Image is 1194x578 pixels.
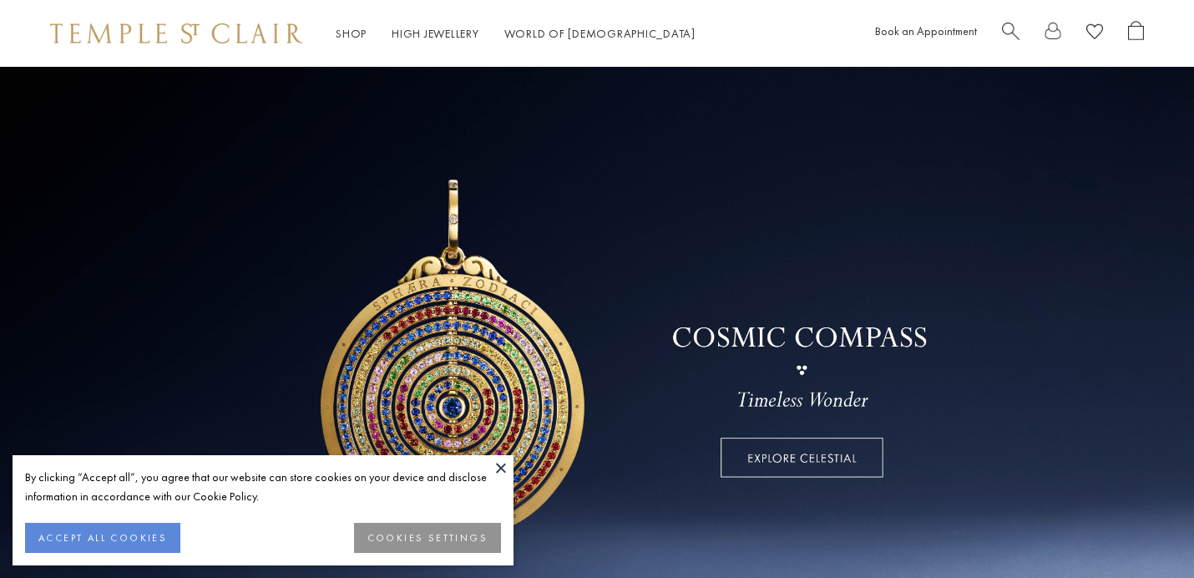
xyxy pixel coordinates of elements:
[1128,21,1144,47] a: Open Shopping Bag
[875,23,977,38] a: Book an Appointment
[25,523,180,553] button: ACCEPT ALL COOKIES
[336,26,367,41] a: ShopShop
[50,23,302,43] img: Temple St. Clair
[1002,21,1019,47] a: Search
[504,26,696,41] a: World of [DEMOGRAPHIC_DATA]World of [DEMOGRAPHIC_DATA]
[1086,21,1103,47] a: View Wishlist
[354,523,501,553] button: COOKIES SETTINGS
[392,26,479,41] a: High JewelleryHigh Jewellery
[336,23,696,44] nav: Main navigation
[25,468,501,506] div: By clicking “Accept all”, you agree that our website can store cookies on your device and disclos...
